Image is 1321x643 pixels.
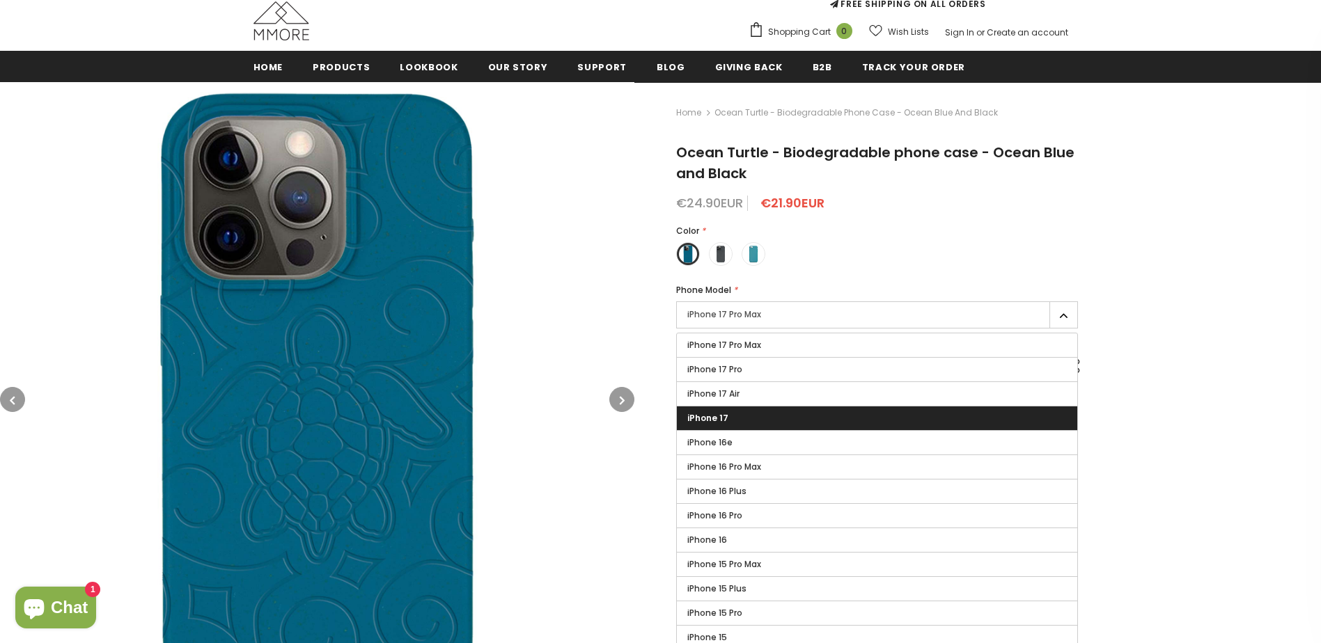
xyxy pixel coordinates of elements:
span: iPhone 16 [687,534,727,546]
span: iPhone 17 Pro Max [687,339,761,351]
span: iPhone 17 Pro [687,363,742,375]
a: Giving back [715,51,783,82]
span: Ocean Turtle - Biodegradable phone case - Ocean Blue and Black [676,143,1074,183]
span: Shopping Cart [768,25,831,39]
span: Color [676,225,699,237]
a: Blog [657,51,685,82]
span: iPhone 15 [687,631,727,643]
span: 0 [836,23,852,39]
span: Ocean Turtle - Biodegradable phone case - Ocean Blue and Black [714,104,998,121]
span: Our Story [488,61,548,74]
span: Wish Lists [888,25,929,39]
img: MMORE Cases [253,1,309,40]
span: Products [313,61,370,74]
span: Track your order [862,61,965,74]
a: Create an account [987,26,1068,38]
span: support [577,61,627,74]
span: iPhone 15 Plus [687,582,747,594]
span: iPhone 16e [687,436,733,448]
a: B2B [813,51,832,82]
a: Shopping Cart 0 [749,22,859,42]
a: support [577,51,627,82]
a: Sign In [945,26,974,38]
span: €21.90EUR [760,194,824,212]
inbox-online-store-chat: Shopify online store chat [11,587,100,632]
span: iPhone 16 Plus [687,485,747,497]
a: Home [253,51,283,82]
span: iPhone 17 [687,412,728,424]
span: Giving back [715,61,783,74]
span: or [976,26,985,38]
span: iPhone 15 Pro Max [687,558,761,570]
span: iPhone 16 Pro Max [687,461,761,473]
a: Wish Lists [869,19,929,44]
a: Lookbook [400,51,458,82]
a: Products [313,51,370,82]
span: Phone Model [676,284,731,296]
span: Lookbook [400,61,458,74]
label: iPhone 17 Pro Max [676,301,1079,328]
span: iPhone 15 Pro [687,607,742,619]
span: Blog [657,61,685,74]
span: €24.90EUR [676,194,743,212]
span: iPhone 16 Pro [687,509,742,521]
span: B2B [813,61,832,74]
span: Home [253,61,283,74]
a: Our Story [488,51,548,82]
a: Track your order [862,51,965,82]
a: Home [676,104,701,121]
span: iPhone 17 Air [687,388,740,399]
